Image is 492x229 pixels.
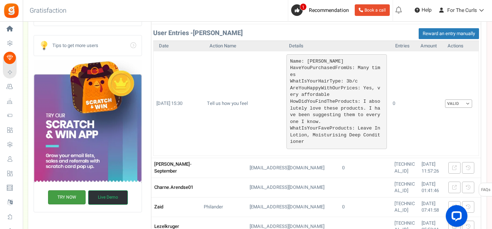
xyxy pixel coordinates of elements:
[309,7,349,14] span: Recommendation
[390,41,415,51] th: Entries
[447,7,477,14] span: For The Curls
[419,178,445,197] td: [DATE] 01:41:46
[88,190,128,205] a: Live Demo
[207,100,266,107] span: Tell us how you feel
[154,184,193,191] span: charne.arendse01
[290,126,352,131] strong: WhatIsYourFaveProducts
[442,41,479,51] th: Actions
[445,99,472,108] a: Valid
[419,158,445,178] td: [DATE] 11:57:26
[154,41,204,51] th: Date
[247,158,339,178] td: [EMAIL_ADDRESS][DOMAIN_NAME]
[412,4,435,16] a: Help
[204,41,284,51] th: Action Name
[419,28,479,39] button: Reward an entry manually
[247,197,339,217] td: [EMAIL_ADDRESS][DOMAIN_NAME]
[290,59,301,64] strong: Name
[339,158,392,178] td: 0
[154,161,191,174] span: [PERSON_NAME]-September
[34,35,142,56] a: Go
[481,183,491,197] span: FAQs
[153,30,243,37] h4: User Entries -
[392,197,419,217] td: [TECHNICAL_ID]
[462,182,474,193] a: View entries
[48,190,86,204] a: TRY NOW
[3,3,20,19] img: Gratisfaction
[22,4,74,18] h3: Gratisfaction
[462,162,474,174] a: View entries
[355,4,390,16] a: Book a call
[415,41,442,51] th: Amount
[247,178,339,197] td: [EMAIL_ADDRESS][DOMAIN_NAME]
[339,197,392,217] td: 0
[419,197,445,217] td: [DATE] 07:41:58
[300,3,307,10] span: 1
[154,203,163,210] span: Zaid
[286,54,387,149] pre: : [PERSON_NAME] : Many times : 3b/c : Yes, very affordable : I absolutely love these products. I ...
[290,65,352,71] strong: HaveYouPurchasedFromUs
[201,197,247,217] td: Philander
[392,178,419,197] td: [TECHNICAL_ID]
[462,201,474,213] a: View entries
[193,28,243,38] span: [PERSON_NAME]
[284,41,390,51] th: Details
[390,51,415,156] td: 0
[392,158,419,178] td: [TECHNICAL_ID]
[154,51,204,156] td: [DATE] 15:30
[420,7,432,14] span: Help
[290,85,358,91] strong: AreYouHappyWithOurPrices
[291,4,352,16] a: 1 Recommendation
[290,79,341,84] strong: WhatIsYourHairType
[290,99,358,104] strong: HowDidYouFindTheProducts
